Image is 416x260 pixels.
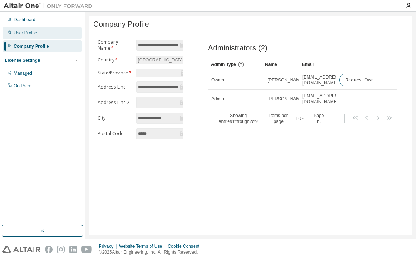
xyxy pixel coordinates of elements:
[302,59,333,70] div: Email
[137,56,185,64] div: [GEOGRAPHIC_DATA]
[14,83,31,89] div: On Prem
[219,113,258,124] span: Showing entries 1 through 2 of 2
[99,249,204,256] p: © 2025 Altair Engineering, Inc. All Rights Reserved.
[14,17,36,23] div: Dashboard
[81,246,92,253] img: youtube.svg
[168,243,204,249] div: Cookie Consent
[265,59,296,70] div: Name
[313,113,345,124] span: Page n.
[4,2,96,10] img: Altair One
[2,246,40,253] img: altair_logo.svg
[98,84,132,90] label: Address Line 1
[208,44,268,52] span: Administrators (2)
[14,70,32,76] div: Managed
[119,243,168,249] div: Website Terms of Use
[14,30,37,36] div: User Profile
[136,56,186,64] div: [GEOGRAPHIC_DATA]
[98,39,132,51] label: Company Name
[99,243,119,249] div: Privacy
[14,43,49,49] div: Company Profile
[302,93,342,105] span: [EMAIL_ADDRESS][DOMAIN_NAME]
[98,57,132,63] label: Country
[93,20,149,29] span: Company Profile
[57,246,65,253] img: instagram.svg
[98,70,132,76] label: State/Province
[98,100,132,106] label: Address Line 2
[211,96,224,102] span: Admin
[268,77,304,83] span: [PERSON_NAME]
[45,246,53,253] img: facebook.svg
[69,246,77,253] img: linkedin.svg
[211,77,224,83] span: Owner
[265,113,306,124] span: Items per page
[98,131,132,137] label: Postal Code
[268,96,304,102] span: [PERSON_NAME]
[98,115,132,121] label: City
[302,74,342,86] span: [EMAIL_ADDRESS][DOMAIN_NAME]
[339,74,402,86] button: Request Owner Change
[211,62,236,67] span: Admin Type
[5,57,40,63] div: License Settings
[296,116,305,121] button: 10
